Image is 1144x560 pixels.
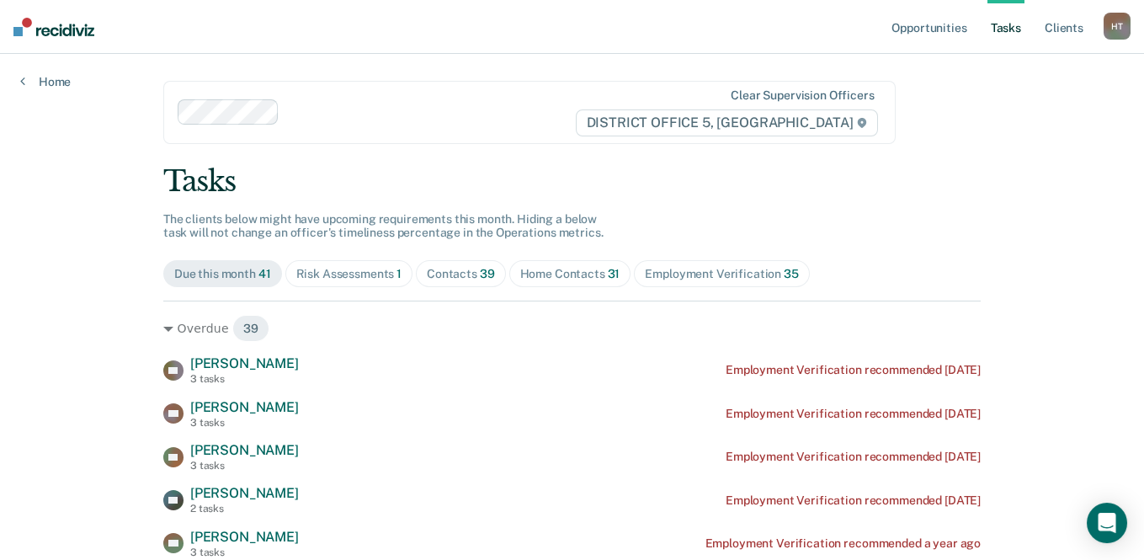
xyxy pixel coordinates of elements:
[163,315,981,342] div: Overdue 39
[396,267,402,280] span: 1
[1104,13,1131,40] button: HT
[784,267,799,280] span: 35
[190,503,299,515] div: 2 tasks
[190,547,299,558] div: 3 tasks
[726,407,981,421] div: Employment Verification recommended [DATE]
[190,442,299,458] span: [PERSON_NAME]
[726,450,981,464] div: Employment Verification recommended [DATE]
[190,417,299,429] div: 3 tasks
[296,267,402,281] div: Risk Assessments
[190,529,299,545] span: [PERSON_NAME]
[608,267,620,280] span: 31
[163,212,604,240] span: The clients below might have upcoming requirements this month. Hiding a below task will not chang...
[480,267,495,280] span: 39
[520,267,620,281] div: Home Contacts
[427,267,495,281] div: Contacts
[13,18,94,36] img: Recidiviz
[258,267,271,280] span: 41
[190,485,299,501] span: [PERSON_NAME]
[645,267,798,281] div: Employment Verification
[731,88,874,103] div: Clear supervision officers
[163,164,981,199] div: Tasks
[232,315,269,342] span: 39
[726,363,981,377] div: Employment Verification recommended [DATE]
[190,373,299,385] div: 3 tasks
[190,355,299,371] span: [PERSON_NAME]
[174,267,271,281] div: Due this month
[726,493,981,508] div: Employment Verification recommended [DATE]
[20,74,71,89] a: Home
[705,536,982,551] div: Employment Verification recommended a year ago
[1087,503,1127,543] div: Open Intercom Messenger
[190,399,299,415] span: [PERSON_NAME]
[190,460,299,472] div: 3 tasks
[576,109,878,136] span: DISTRICT OFFICE 5, [GEOGRAPHIC_DATA]
[1104,13,1131,40] div: H T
